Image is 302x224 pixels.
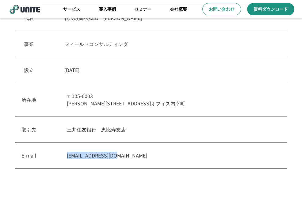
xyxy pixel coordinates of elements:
p: フィールドコンサルティング [64,40,278,47]
p: [EMAIL_ADDRESS][DOMAIN_NAME] [67,152,281,159]
a: 資料ダウンロード [247,3,294,15]
p: 〒105-0003 [PERSON_NAME][STREET_ADDRESS]オフィス内幸町 [67,92,281,107]
p: 資料ダウンロード [254,6,288,12]
p: 三井住友銀行 恵比寿支店 [67,126,281,133]
div: チャットウィジェット [192,146,302,224]
p: 事業 [24,40,34,47]
iframe: Chat Widget [192,146,302,224]
p: 所在地 [21,96,36,103]
a: お問い合わせ [202,3,241,15]
p: お問い合わせ [209,6,235,12]
p: 設立 [24,66,34,74]
p: 取引先 [21,126,36,133]
p: [DATE] [64,66,278,74]
p: E-mail [21,152,36,159]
